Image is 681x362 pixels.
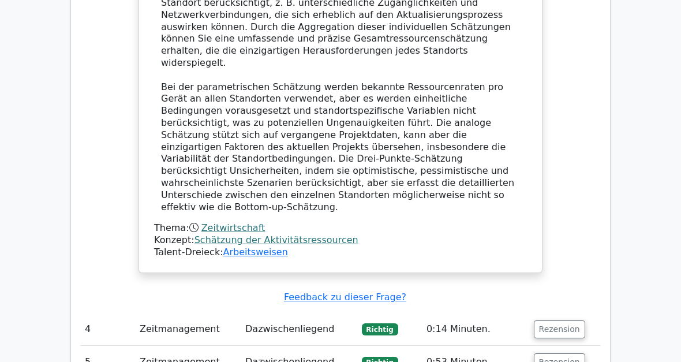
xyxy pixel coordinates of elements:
font: Konzept: [154,234,358,245]
font: Talent-Dreieck: [154,247,288,257]
button: Rezension [534,320,585,338]
td: Dazwischenliegend [241,313,357,346]
a: Arbeitsweisen [223,247,288,257]
td: 4 [80,313,135,346]
td: Zeitmanagement [135,313,241,346]
a: Feedback zu dieser Frage? [284,292,406,303]
td: 0:14 Minuten. [422,313,529,346]
a: Zeitwirtschaft [201,222,265,233]
span: Richtig [362,323,398,335]
font: Thema: [154,222,265,233]
a: Schätzung der Aktivitätsressourcen [194,234,358,245]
